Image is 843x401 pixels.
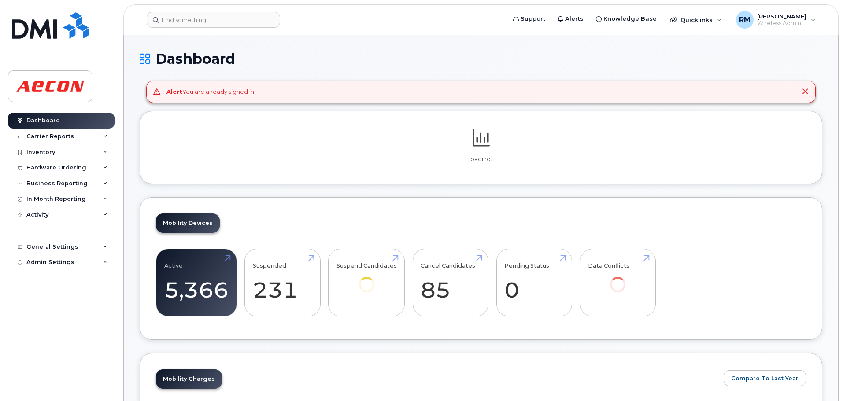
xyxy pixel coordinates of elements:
[724,370,806,386] button: Compare To Last Year
[156,213,220,233] a: Mobility Devices
[336,254,397,304] a: Suspend Candidates
[421,254,480,312] a: Cancel Candidates 85
[166,88,182,95] strong: Alert
[253,254,312,312] a: Suspended 231
[140,51,822,66] h1: Dashboard
[156,369,222,389] a: Mobility Charges
[166,88,255,96] div: You are already signed in.
[164,254,229,312] a: Active 5,366
[156,155,806,163] p: Loading...
[588,254,647,304] a: Data Conflicts
[731,374,799,383] span: Compare To Last Year
[504,254,564,312] a: Pending Status 0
